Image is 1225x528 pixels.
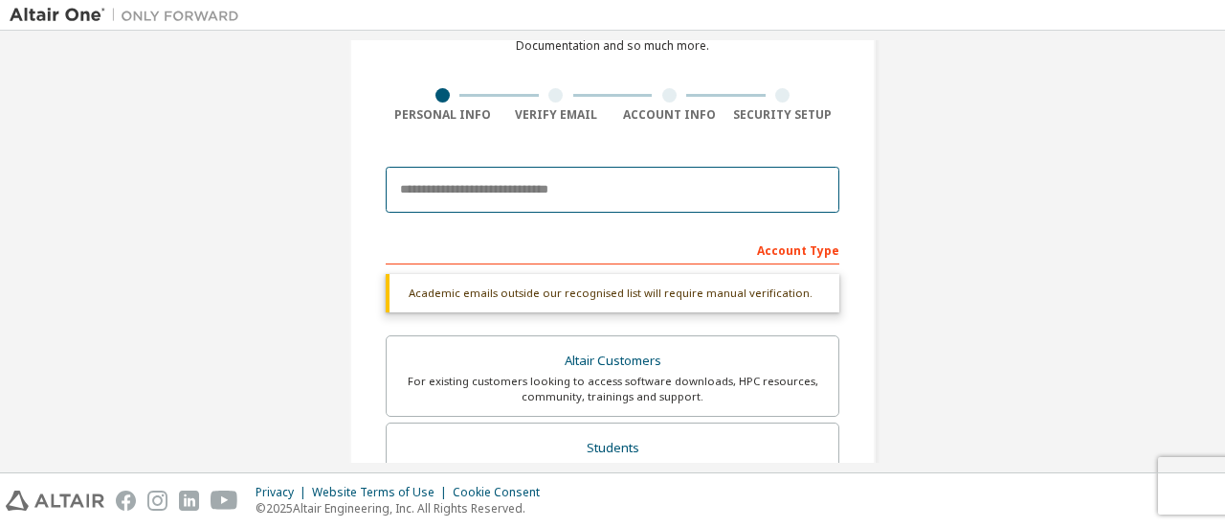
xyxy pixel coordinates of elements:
[612,107,726,123] div: Account Info
[116,491,136,511] img: facebook.svg
[386,107,500,123] div: Personal Info
[398,462,827,493] div: For currently enrolled students looking to access the free Altair Student Edition bundle and all ...
[10,6,249,25] img: Altair One
[398,348,827,375] div: Altair Customers
[398,435,827,462] div: Students
[398,374,827,404] div: For existing customers looking to access software downloads, HPC resources, community, trainings ...
[147,491,167,511] img: instagram.svg
[386,274,839,312] div: Academic emails outside our recognised list will require manual verification.
[386,234,839,264] div: Account Type
[256,485,312,500] div: Privacy
[312,485,453,500] div: Website Terms of Use
[500,107,613,123] div: Verify Email
[179,491,199,511] img: linkedin.svg
[453,485,551,500] div: Cookie Consent
[726,107,840,123] div: Security Setup
[256,500,551,517] p: © 2025 Altair Engineering, Inc. All Rights Reserved.
[6,491,104,511] img: altair_logo.svg
[211,491,238,511] img: youtube.svg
